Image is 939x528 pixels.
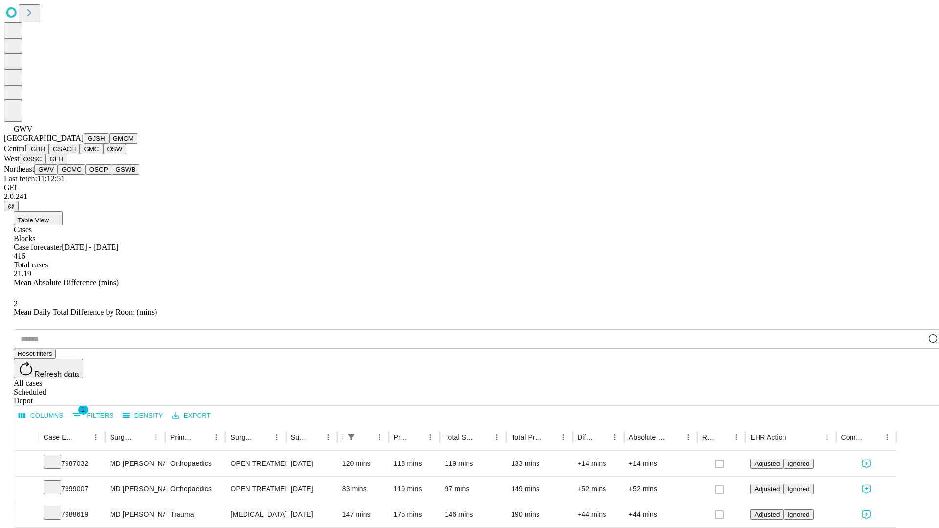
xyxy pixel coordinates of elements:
[445,433,475,441] div: Total Scheduled Duration
[543,430,557,444] button: Sort
[783,484,813,494] button: Ignored
[291,477,333,502] div: [DATE]
[4,144,27,153] span: Central
[4,192,935,201] div: 2.0.241
[750,509,783,520] button: Adjusted
[424,430,437,444] button: Menu
[170,451,221,476] div: Orthopaedics
[308,430,321,444] button: Sort
[170,477,221,502] div: Orthopaedics
[109,133,137,144] button: GMCM
[729,430,743,444] button: Menu
[783,459,813,469] button: Ignored
[750,484,783,494] button: Adjusted
[196,430,209,444] button: Sort
[750,433,786,441] div: EHR Action
[715,430,729,444] button: Sort
[629,433,667,441] div: Absolute Difference
[608,430,622,444] button: Menu
[89,430,103,444] button: Menu
[668,430,681,444] button: Sort
[578,477,619,502] div: +52 mins
[230,477,281,502] div: OPEN TREATMENT POSTERIOR [MEDICAL_DATA]
[629,477,693,502] div: +52 mins
[511,502,568,527] div: 190 mins
[4,154,20,163] span: West
[84,133,109,144] button: GJSH
[490,430,504,444] button: Menu
[445,451,501,476] div: 119 mins
[209,430,223,444] button: Menu
[103,144,127,154] button: OSW
[19,456,34,473] button: Expand
[681,430,695,444] button: Menu
[445,477,501,502] div: 97 mins
[394,433,409,441] div: Predicted In Room Duration
[511,477,568,502] div: 149 mins
[394,477,435,502] div: 119 mins
[629,502,693,527] div: +44 mins
[787,485,809,493] span: Ignored
[4,134,84,142] span: [GEOGRAPHIC_DATA]
[754,460,780,467] span: Adjusted
[820,430,834,444] button: Menu
[787,511,809,518] span: Ignored
[867,430,880,444] button: Sort
[18,350,52,357] span: Reset filters
[149,430,163,444] button: Menu
[4,183,935,192] div: GEI
[19,481,34,498] button: Expand
[256,430,270,444] button: Sort
[578,502,619,527] div: +44 mins
[44,477,100,502] div: 7999007
[578,451,619,476] div: +14 mins
[578,433,593,441] div: Difference
[14,359,83,378] button: Refresh data
[14,349,56,359] button: Reset filters
[62,243,118,251] span: [DATE] - [DATE]
[14,269,31,278] span: 21.19
[344,430,358,444] div: 1 active filter
[170,408,213,423] button: Export
[373,430,386,444] button: Menu
[34,164,58,175] button: GWV
[110,502,160,527] div: MD [PERSON_NAME] Jr [PERSON_NAME]
[49,144,80,154] button: GSACH
[880,430,894,444] button: Menu
[342,433,343,441] div: Scheduled In Room Duration
[394,502,435,527] div: 175 mins
[45,154,67,164] button: GLH
[75,430,89,444] button: Sort
[14,299,18,308] span: 2
[112,164,140,175] button: GSWB
[787,460,809,467] span: Ignored
[230,502,281,527] div: [MEDICAL_DATA]
[27,144,49,154] button: GBH
[594,430,608,444] button: Sort
[70,408,116,423] button: Show filters
[120,408,166,423] button: Density
[344,430,358,444] button: Show filters
[342,451,384,476] div: 120 mins
[18,217,49,224] span: Table View
[230,451,281,476] div: OPEN TREATMENT DISTAL [MEDICAL_DATA] FRACTURE
[754,511,780,518] span: Adjusted
[8,202,15,210] span: @
[4,175,65,183] span: Last fetch: 11:12:51
[14,261,48,269] span: Total cases
[44,502,100,527] div: 7988619
[4,165,34,173] span: Northeast
[476,430,490,444] button: Sort
[230,433,255,441] div: Surgery Name
[16,408,66,423] button: Select columns
[342,502,384,527] div: 147 mins
[291,502,333,527] div: [DATE]
[321,430,335,444] button: Menu
[110,451,160,476] div: MD [PERSON_NAME] [PERSON_NAME]
[511,433,542,441] div: Total Predicted Duration
[291,451,333,476] div: [DATE]
[14,125,32,133] span: GWV
[270,430,284,444] button: Menu
[20,154,46,164] button: OSSC
[754,485,780,493] span: Adjusted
